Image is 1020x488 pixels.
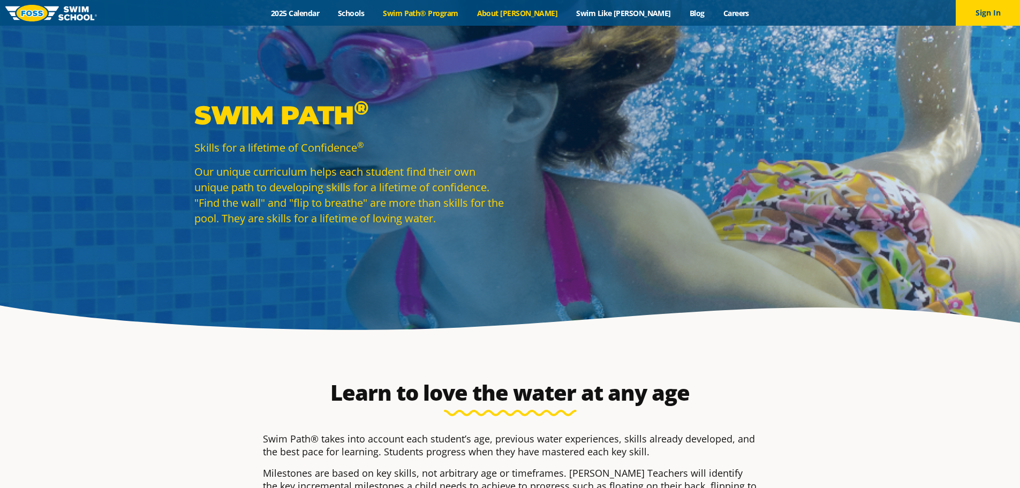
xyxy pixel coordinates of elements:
img: FOSS Swim School Logo [5,5,97,21]
a: Schools [329,8,374,18]
a: Swim Like [PERSON_NAME] [567,8,681,18]
p: Skills for a lifetime of Confidence [194,140,505,155]
p: Our unique curriculum helps each student find their own unique path to developing skills for a li... [194,164,505,226]
h2: Learn to love the water at any age [258,380,763,406]
p: Swim Path [194,99,505,131]
a: 2025 Calendar [262,8,329,18]
sup: ® [357,139,364,150]
a: Swim Path® Program [374,8,467,18]
a: Careers [714,8,758,18]
sup: ® [354,96,368,119]
a: About [PERSON_NAME] [467,8,567,18]
a: Blog [680,8,714,18]
p: Swim Path® takes into account each student’s age, previous water experiences, skills already deve... [263,432,758,458]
